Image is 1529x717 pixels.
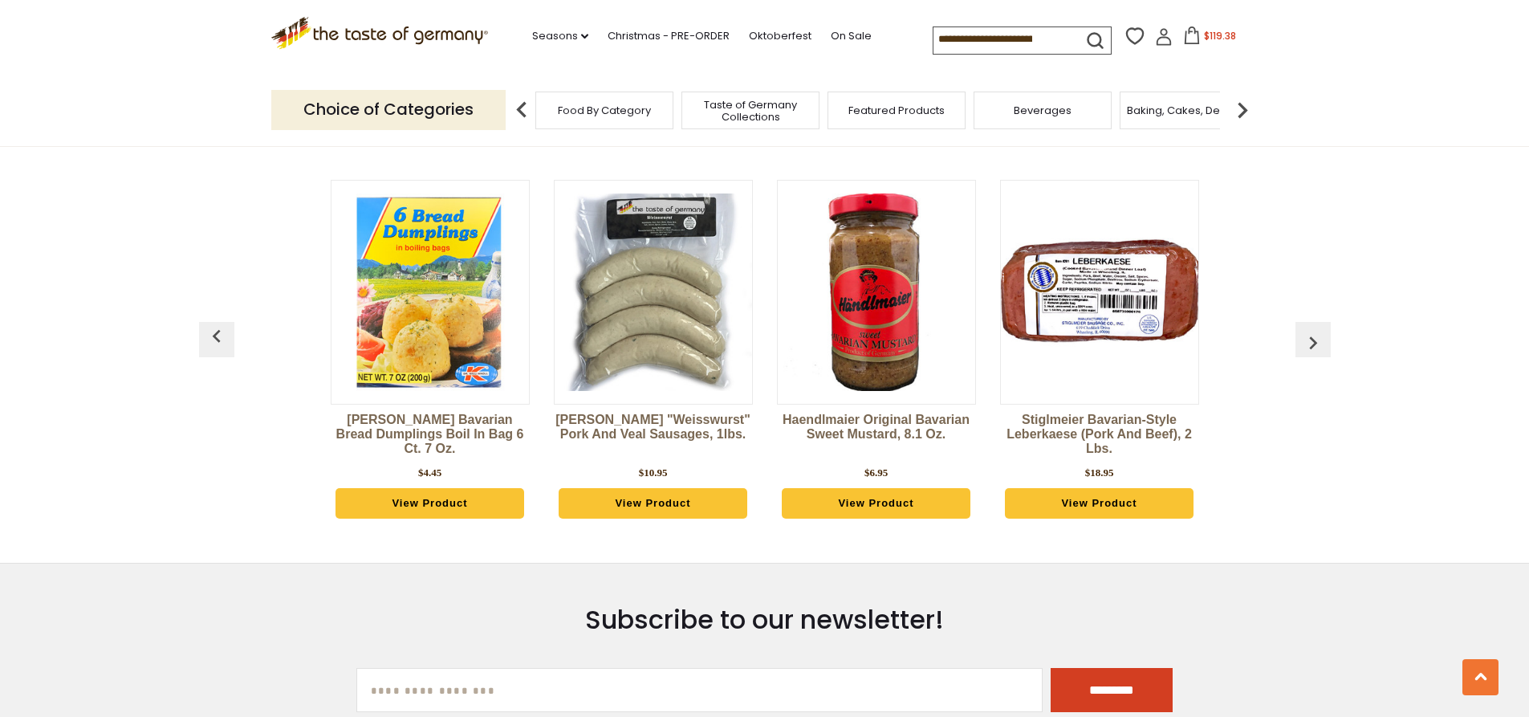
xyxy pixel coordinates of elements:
a: View Product [559,488,748,519]
div: $10.95 [639,465,668,481]
a: View Product [782,488,971,519]
a: Taste of Germany Collections [686,99,815,123]
a: [PERSON_NAME] Bavarian Bread Dumplings Boil in Bag 6 ct. 7 oz. [331,413,530,461]
img: next arrow [1226,94,1259,126]
a: Featured Products [848,104,945,116]
a: Food By Category [558,104,651,116]
img: Stiglmeier Bavarian-style Leberkaese (pork and beef), 2 lbs. [1001,194,1198,391]
img: previous arrow [204,324,230,349]
img: Dr. Knoll Bavarian Bread Dumplings Boil in Bag 6 ct. 7 oz. [331,194,529,391]
a: Beverages [1014,104,1072,116]
a: Oktoberfest [749,27,811,45]
button: $119.38 [1176,26,1244,51]
a: Haendlmaier Original Bavarian Sweet Mustard, 8.1 oz. [777,413,976,461]
h3: Subscribe to our newsletter! [356,604,1173,636]
a: On Sale [831,27,872,45]
a: Stiglmeier Bavarian-style Leberkaese (pork and beef), 2 lbs. [1000,413,1199,461]
img: Haendlmaier Original Bavarian Sweet Mustard, 8.1 oz. [778,194,975,391]
a: Seasons [532,27,588,45]
div: $18.95 [1085,465,1114,481]
a: Baking, Cakes, Desserts [1127,104,1251,116]
a: [PERSON_NAME] "Weisswurst" Pork and Veal Sausages, 1lbs. [554,413,753,461]
a: Christmas - PRE-ORDER [608,27,730,45]
img: previous arrow [506,94,538,126]
img: Binkert's [555,194,752,391]
p: Choice of Categories [271,90,506,129]
img: previous arrow [1300,330,1326,356]
span: $119.38 [1204,29,1236,43]
a: View Product [335,488,525,519]
a: View Product [1005,488,1194,519]
div: $6.95 [864,465,888,481]
div: $4.45 [418,465,441,481]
